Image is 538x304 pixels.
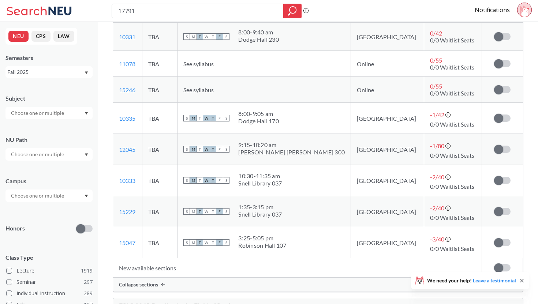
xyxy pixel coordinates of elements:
span: 0 / 55 [430,83,442,90]
td: New available sections [113,258,482,278]
td: TBA [142,23,177,51]
div: magnifying glass [283,4,302,18]
span: 0/0 Waitlist Seats [430,183,474,190]
span: 1919 [81,267,93,275]
span: S [183,177,190,184]
div: 1:35 - 3:15 pm [238,203,282,211]
div: Snell Library 037 [238,180,282,187]
span: W [203,115,210,121]
div: Dodge Hall 170 [238,117,279,125]
a: 15229 [119,208,135,215]
div: Dropdown arrow [5,148,93,161]
td: [GEOGRAPHIC_DATA] [351,103,424,134]
span: See syllabus [183,86,214,93]
button: CPS [31,31,51,42]
span: T [197,208,203,215]
svg: magnifying glass [288,6,297,16]
span: S [183,115,190,121]
span: S [183,208,190,215]
div: NU Path [5,136,93,144]
span: -1 / 42 [430,111,444,118]
span: S [223,33,229,40]
span: M [190,177,197,184]
span: F [216,33,223,40]
a: 15047 [119,239,135,246]
span: S [183,146,190,153]
span: M [190,208,197,215]
a: 11078 [119,60,135,67]
span: S [223,239,229,246]
svg: Dropdown arrow [85,153,88,156]
span: -3 / 40 [430,236,444,243]
span: 0/0 Waitlist Seats [430,90,474,97]
span: M [190,239,197,246]
span: F [216,115,223,121]
span: W [203,33,210,40]
span: 0/0 Waitlist Seats [430,214,474,221]
td: TBA [142,51,177,77]
td: TBA [142,134,177,165]
div: Subject [5,94,93,102]
span: T [210,239,216,246]
div: Fall 2025Dropdown arrow [5,66,93,78]
p: Honors [5,224,25,233]
span: S [183,33,190,40]
span: M [190,33,197,40]
span: 0/0 Waitlist Seats [430,37,474,44]
td: TBA [142,165,177,196]
span: T [197,177,203,184]
label: Individual Instruction [6,289,93,298]
td: [GEOGRAPHIC_DATA] [351,165,424,196]
div: Dodge Hall 230 [238,36,279,43]
span: 0/0 Waitlist Seats [430,152,474,159]
span: 0 / 55 [430,57,442,64]
div: 9:15 - 10:20 am [238,141,345,149]
span: See syllabus [183,60,214,67]
a: Leave a testimonial [473,277,516,284]
td: TBA [142,77,177,103]
a: 15246 [119,86,135,93]
button: LAW [53,31,74,42]
td: TBA [142,196,177,227]
span: F [216,146,223,153]
span: -2 / 40 [430,173,444,180]
div: Snell Library 037 [238,211,282,218]
svg: Dropdown arrow [85,112,88,115]
span: W [203,239,210,246]
span: -2 / 40 [430,204,444,211]
td: [GEOGRAPHIC_DATA] [351,196,424,227]
span: S [223,208,229,215]
a: Notifications [475,6,510,14]
span: W [203,208,210,215]
span: 289 [84,289,93,297]
td: [GEOGRAPHIC_DATA] [351,134,424,165]
span: S [183,239,190,246]
span: T [197,115,203,121]
span: T [197,146,203,153]
span: F [216,177,223,184]
span: W [203,146,210,153]
span: We need your help! [427,278,516,283]
span: W [203,177,210,184]
a: 10333 [119,177,135,184]
svg: Dropdown arrow [85,195,88,198]
input: Choose one or multiple [7,191,69,200]
div: 3:25 - 5:05 pm [238,234,286,242]
span: 0/0 Waitlist Seats [430,64,474,71]
span: T [210,115,216,121]
span: S [223,146,229,153]
span: 0/0 Waitlist Seats [430,121,474,128]
div: Collapse sections [113,278,523,292]
span: T [210,33,216,40]
svg: Dropdown arrow [85,71,88,74]
span: T [197,239,203,246]
div: 8:00 - 9:05 am [238,110,279,117]
div: Dropdown arrow [5,189,93,202]
div: Robinson Hall 107 [238,242,286,249]
a: 10331 [119,33,135,40]
span: -1 / 80 [430,142,444,149]
span: T [197,33,203,40]
span: T [210,146,216,153]
div: 10:30 - 11:35 am [238,172,282,180]
a: 12045 [119,146,135,153]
